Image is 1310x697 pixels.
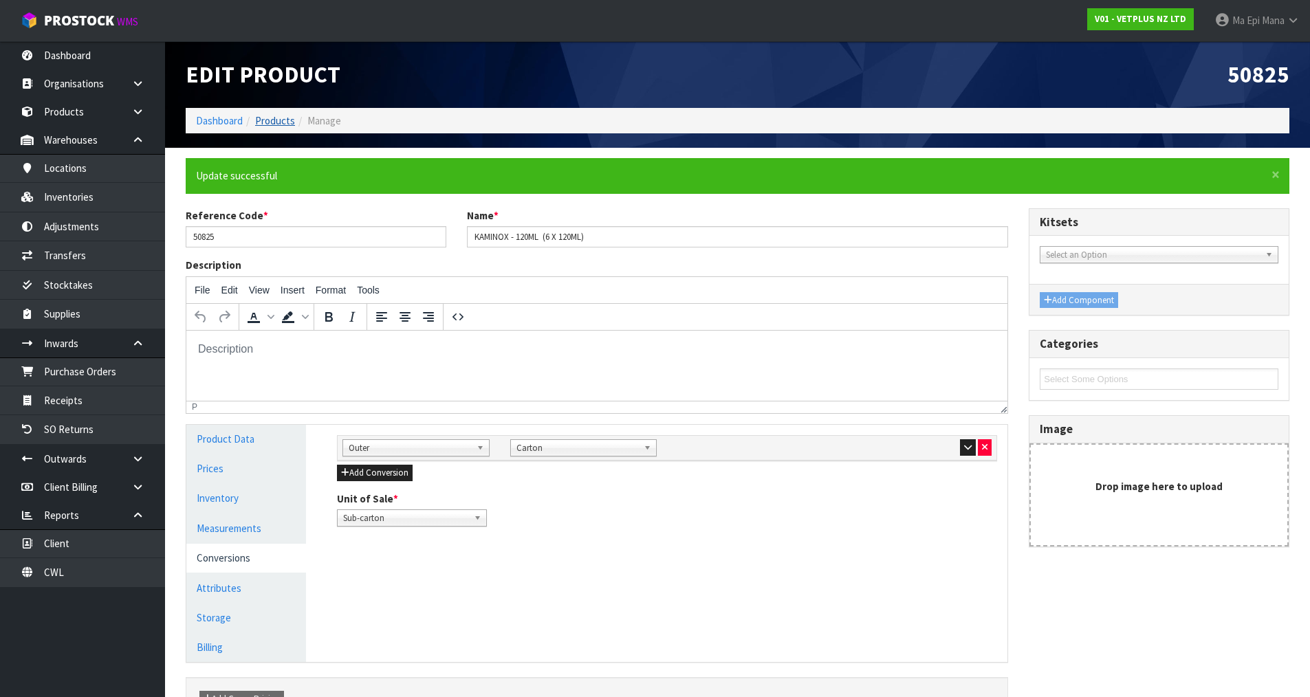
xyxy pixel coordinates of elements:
[467,226,1009,247] input: Name
[337,491,398,506] label: Unit of Sale
[1046,247,1260,263] span: Select an Option
[467,208,499,223] label: Name
[1232,14,1260,27] span: Ma Epi
[186,633,306,661] a: Billing
[337,465,413,481] button: Add Conversion
[186,60,340,89] span: Edit Product
[186,208,268,223] label: Reference Code
[1271,165,1280,184] span: ×
[446,305,470,329] button: Source code
[186,425,306,453] a: Product Data
[307,114,341,127] span: Manage
[195,285,210,296] span: File
[221,285,238,296] span: Edit
[996,401,1008,413] div: Resize
[516,440,639,456] span: Carton
[21,12,38,29] img: cube-alt.png
[192,402,197,412] div: p
[196,114,243,127] a: Dashboard
[117,15,138,28] small: WMS
[186,574,306,602] a: Attributes
[1095,480,1223,493] strong: Drop image here to upload
[1040,216,1278,229] h3: Kitsets
[393,305,417,329] button: Align center
[1087,8,1194,30] a: V01 - VETPLUS NZ LTD
[189,305,212,329] button: Undo
[196,169,277,182] span: Update successful
[1262,14,1285,27] span: Mana
[255,114,295,127] a: Products
[186,604,306,632] a: Storage
[1040,423,1278,436] h3: Image
[186,331,1007,401] iframe: Rich Text Area. Press ALT-0 for help.
[343,510,468,527] span: Sub-carton
[281,285,305,296] span: Insert
[276,305,311,329] div: Background color
[1040,338,1278,351] h3: Categories
[242,305,276,329] div: Text color
[317,305,340,329] button: Bold
[357,285,380,296] span: Tools
[186,514,306,542] a: Measurements
[1227,60,1289,89] span: 50825
[249,285,270,296] span: View
[186,544,306,572] a: Conversions
[44,12,114,30] span: ProStock
[1095,13,1186,25] strong: V01 - VETPLUS NZ LTD
[370,305,393,329] button: Align left
[186,454,306,483] a: Prices
[186,226,446,247] input: Reference Code
[212,305,236,329] button: Redo
[349,440,471,456] span: Outer
[417,305,440,329] button: Align right
[1040,292,1118,309] button: Add Component
[186,484,306,512] a: Inventory
[340,305,364,329] button: Italic
[186,258,241,272] label: Description
[316,285,346,296] span: Format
